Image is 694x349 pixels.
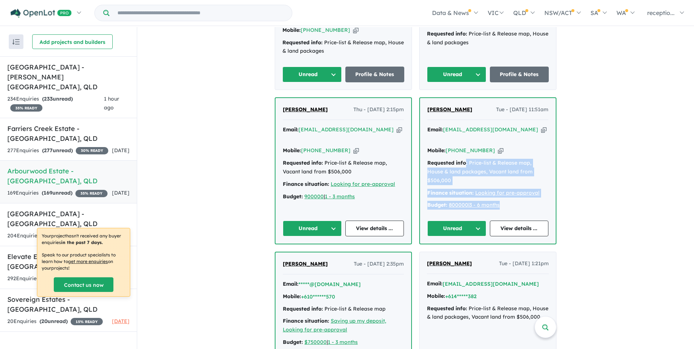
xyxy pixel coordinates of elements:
button: Copy [353,147,359,154]
a: Profile & Notes [490,67,549,82]
strong: Requested info: [283,160,323,166]
strong: Requested info: [427,30,467,37]
strong: Mobile: [427,147,446,154]
div: Price-list & Release map, House & land packages, Vacant land from $506,000 [427,304,549,322]
strong: Requested info: [427,160,468,166]
h5: [GEOGRAPHIC_DATA] - [PERSON_NAME][GEOGRAPHIC_DATA] , QLD [7,62,130,92]
a: [PERSON_NAME] [427,105,472,114]
button: Unread [282,67,342,82]
input: Try estate name, suburb, builder or developer [111,5,290,21]
a: [PHONE_NUMBER] [301,147,350,154]
u: 1 - 3 months [325,193,355,200]
span: [DATE] [112,189,130,196]
h5: Arbourwood Estate - [GEOGRAPHIC_DATA] , QLD [7,166,130,186]
a: [EMAIL_ADDRESS][DOMAIN_NAME] [299,126,394,133]
button: Unread [427,221,486,236]
span: [PERSON_NAME] [427,106,472,113]
div: Price-list & Release map, House & land packages, Vacant land from $506,000 [427,159,548,185]
a: [EMAIL_ADDRESS][DOMAIN_NAME] [443,126,538,133]
a: View details ... [345,221,404,236]
span: 169 [44,189,52,196]
img: sort.svg [12,39,20,45]
div: Price-list & Release map, House & land packages [427,30,549,47]
div: Price-list & Release map [283,305,404,314]
strong: Mobile: [427,293,445,299]
a: 900000 [304,193,324,200]
u: get more enquiries [68,259,108,264]
strong: Mobile: [283,147,301,154]
a: Contact us now [54,277,113,292]
span: Tue - [DATE] 11:51am [496,105,548,114]
strong: ( unread) [40,318,68,324]
span: [DATE] [112,147,130,154]
a: 800000 [449,202,468,208]
button: Copy [541,126,547,134]
span: [PERSON_NAME] [427,260,472,267]
p: Your project hasn't received any buyer enquiries [42,233,125,246]
a: Looking for pre-approval [475,189,540,196]
button: Copy [397,126,402,134]
a: Saving up my deposit, Looking for pre-approval [283,318,386,333]
div: 20 Enquir ies [7,317,103,326]
button: Copy [353,26,359,34]
strong: ( unread) [42,95,73,102]
a: [PHONE_NUMBER] [301,27,350,33]
span: 20 [41,318,48,324]
a: [PERSON_NAME] [283,105,328,114]
a: View details ... [490,221,549,236]
h5: [GEOGRAPHIC_DATA] - [GEOGRAPHIC_DATA] , QLD [7,209,130,229]
h5: Farriers Creek Estate - [GEOGRAPHIC_DATA] , QLD [7,124,130,143]
button: Unread [283,221,342,236]
a: [PERSON_NAME] [427,259,472,268]
span: [DATE] [112,318,130,324]
strong: Mobile: [282,27,301,33]
u: $750000 [304,339,327,345]
span: 30 % READY [76,147,108,154]
a: [PERSON_NAME] [283,260,328,269]
button: Add projects and builders [32,34,113,49]
strong: Email: [427,280,443,287]
a: 1 - 3 months [328,339,358,345]
a: Looking for pre-approval [331,181,395,187]
span: [PERSON_NAME] [283,260,328,267]
strong: Budget: [283,193,303,200]
div: 292 Enquir ies [7,274,108,283]
strong: Email: [427,126,443,133]
strong: Email: [283,126,299,133]
a: [PHONE_NUMBER] [446,147,495,154]
span: Thu - [DATE] 2:15pm [353,105,404,114]
span: 35 % READY [10,104,42,112]
a: Profile & Notes [345,67,405,82]
h5: Sovereign Estates - [GEOGRAPHIC_DATA] , QLD [7,294,130,314]
span: 277 [44,147,53,154]
div: 277 Enquir ies [7,146,108,155]
strong: Finance situation: [427,189,474,196]
span: [PERSON_NAME] [283,106,328,113]
h5: Elevate Estate - [GEOGRAPHIC_DATA] , QLD [7,252,130,271]
div: | [283,338,404,347]
a: 3 - 6 months [469,202,500,208]
strong: ( unread) [42,189,72,196]
span: 15 % READY [71,318,103,325]
div: 234 Enquir ies [7,95,104,112]
strong: Mobile: [283,293,301,300]
strong: ( unread) [42,147,73,154]
button: Unread [427,67,486,82]
strong: Requested info: [282,39,323,46]
button: [EMAIL_ADDRESS][DOMAIN_NAME] [443,280,539,288]
span: 233 [44,95,53,102]
strong: Finance situation: [283,181,329,187]
p: Speak to our product specialists to learn how to on your projects ! [42,252,125,271]
span: 35 % READY [75,190,108,197]
strong: Finance situation: [283,318,329,324]
button: Copy [498,147,503,154]
span: 1 hour ago [104,95,119,111]
img: Openlot PRO Logo White [11,9,72,18]
span: receptio... [647,9,675,16]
